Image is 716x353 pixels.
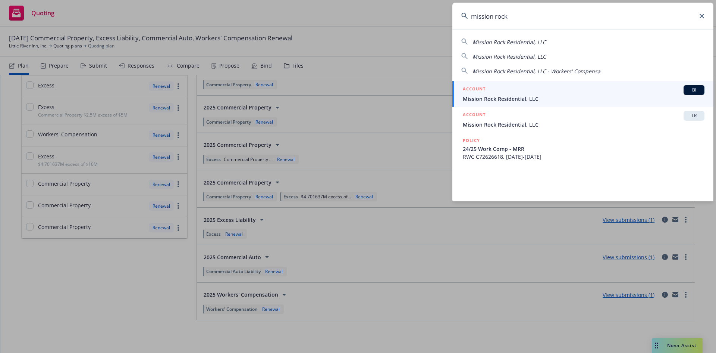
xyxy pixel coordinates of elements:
[463,121,704,128] span: Mission Rock Residential, LLC
[463,137,480,144] h5: POLICY
[463,145,704,153] span: 24/25 Work Comp - MRR
[463,153,704,161] span: RWC C72626618, [DATE]-[DATE]
[452,81,713,107] a: ACCOUNTBIMission Rock Residential, LLC
[472,68,600,75] span: Mission Rock Residential, LLC - Workers' Compensa
[463,95,704,103] span: Mission Rock Residential, LLC
[472,53,546,60] span: Mission Rock Residential, LLC
[463,85,486,94] h5: ACCOUNT
[452,3,713,30] input: Search...
[463,111,486,120] h5: ACCOUNT
[452,133,713,165] a: POLICY24/25 Work Comp - MRRRWC C72626618, [DATE]-[DATE]
[452,107,713,133] a: ACCOUNTTRMission Rock Residential, LLC
[472,38,546,46] span: Mission Rock Residential, LLC
[687,112,701,119] span: TR
[687,87,701,93] span: BI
